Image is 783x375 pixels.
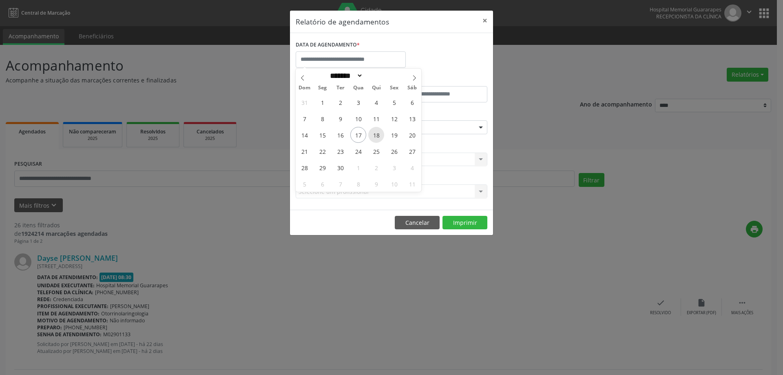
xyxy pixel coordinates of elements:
span: Ter [332,85,349,91]
span: Setembro 19, 2025 [386,127,402,143]
span: Setembro 21, 2025 [296,143,312,159]
span: Setembro 9, 2025 [332,111,348,126]
span: Setembro 12, 2025 [386,111,402,126]
input: Year [363,71,390,80]
span: Setembro 22, 2025 [314,143,330,159]
span: Setembro 30, 2025 [332,160,348,175]
span: Setembro 2, 2025 [332,94,348,110]
h5: Relatório de agendamentos [296,16,389,27]
span: Setembro 5, 2025 [386,94,402,110]
span: Setembro 25, 2025 [368,143,384,159]
span: Setembro 15, 2025 [314,127,330,143]
button: Cancelar [395,216,440,230]
span: Sáb [403,85,421,91]
span: Outubro 10, 2025 [386,176,402,192]
span: Outubro 7, 2025 [332,176,348,192]
span: Setembro 4, 2025 [368,94,384,110]
span: Setembro 18, 2025 [368,127,384,143]
span: Seg [314,85,332,91]
span: Qua [349,85,367,91]
label: DATA DE AGENDAMENTO [296,39,360,51]
span: Setembro 11, 2025 [368,111,384,126]
span: Setembro 16, 2025 [332,127,348,143]
span: Outubro 3, 2025 [386,160,402,175]
span: Outubro 2, 2025 [368,160,384,175]
span: Setembro 6, 2025 [404,94,420,110]
span: Outubro 6, 2025 [314,176,330,192]
button: Imprimir [442,216,487,230]
button: Close [477,11,493,31]
span: Sex [385,85,403,91]
span: Setembro 17, 2025 [350,127,366,143]
span: Setembro 26, 2025 [386,143,402,159]
span: Outubro 11, 2025 [404,176,420,192]
span: Dom [296,85,314,91]
select: Month [327,71,363,80]
span: Setembro 7, 2025 [296,111,312,126]
span: Setembro 10, 2025 [350,111,366,126]
span: Outubro 5, 2025 [296,176,312,192]
span: Setembro 3, 2025 [350,94,366,110]
span: Outubro 8, 2025 [350,176,366,192]
span: Setembro 20, 2025 [404,127,420,143]
span: Setembro 13, 2025 [404,111,420,126]
span: Setembro 1, 2025 [314,94,330,110]
span: Setembro 14, 2025 [296,127,312,143]
span: Setembro 27, 2025 [404,143,420,159]
span: Setembro 8, 2025 [314,111,330,126]
span: Outubro 9, 2025 [368,176,384,192]
span: Agosto 31, 2025 [296,94,312,110]
span: Setembro 29, 2025 [314,160,330,175]
label: ATÉ [394,73,487,86]
span: Setembro 23, 2025 [332,143,348,159]
span: Setembro 24, 2025 [350,143,366,159]
span: Outubro 4, 2025 [404,160,420,175]
span: Qui [367,85,385,91]
span: Setembro 28, 2025 [296,160,312,175]
span: Outubro 1, 2025 [350,160,366,175]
